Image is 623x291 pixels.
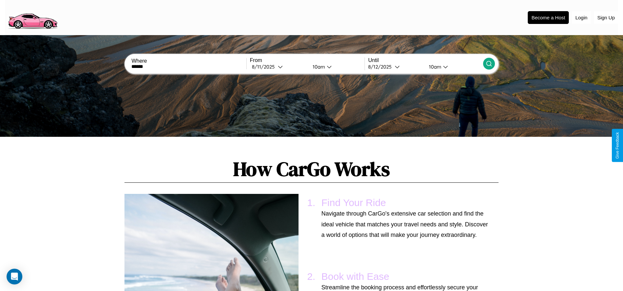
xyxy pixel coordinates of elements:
[309,64,327,70] div: 10am
[528,11,569,24] button: Become a Host
[7,269,22,284] div: Open Intercom Messenger
[124,156,498,183] h1: How CarGo Works
[318,194,492,243] li: Find Your Ride
[368,64,395,70] div: 8 / 12 / 2025
[307,63,365,70] button: 10am
[250,63,307,70] button: 8/11/2025
[5,3,60,31] img: logo
[368,57,483,63] label: Until
[424,63,483,70] button: 10am
[322,208,489,240] p: Navigate through CarGo's extensive car selection and find the ideal vehicle that matches your tra...
[594,11,618,24] button: Sign Up
[131,58,246,64] label: Where
[615,132,620,159] div: Give Feedback
[426,64,443,70] div: 10am
[252,64,278,70] div: 8 / 11 / 2025
[250,57,365,63] label: From
[572,11,591,24] button: Login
